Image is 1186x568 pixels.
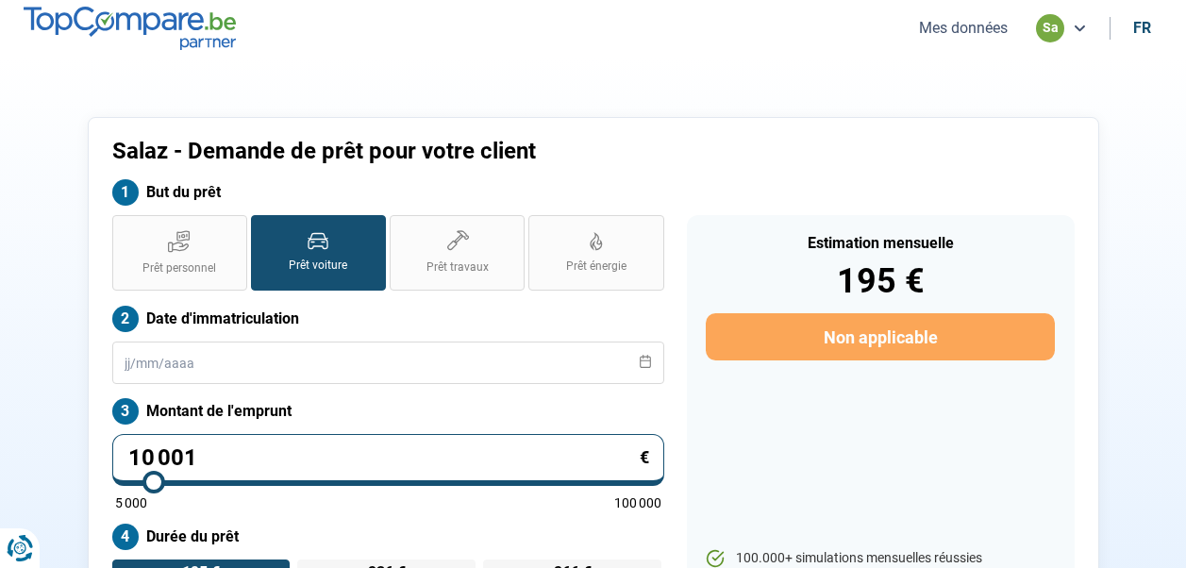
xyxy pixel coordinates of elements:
label: Durée du prêt [112,524,664,550]
div: fr [1133,19,1151,37]
h1: Salaz - Demande de prêt pour votre client [112,138,828,165]
div: 195 € [706,264,1054,298]
label: But du prêt [112,179,664,206]
span: 5 000 [115,496,147,510]
span: Prêt travaux [426,259,489,276]
span: Prêt énergie [566,259,626,275]
span: 100 000 [614,496,661,510]
button: Non applicable [706,313,1054,360]
label: Montant de l'emprunt [112,398,664,425]
label: Date d'immatriculation [112,306,664,332]
div: Estimation mensuelle [706,236,1054,251]
input: jj/mm/aaaa [112,342,664,384]
span: Prêt voiture [289,258,347,274]
li: 100.000+ simulations mensuelles réussies [706,549,1054,568]
span: Prêt personnel [142,260,216,276]
button: Mes données [913,18,1013,38]
img: TopCompare.be [24,7,236,49]
span: € [640,449,649,466]
div: sa [1036,14,1064,42]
